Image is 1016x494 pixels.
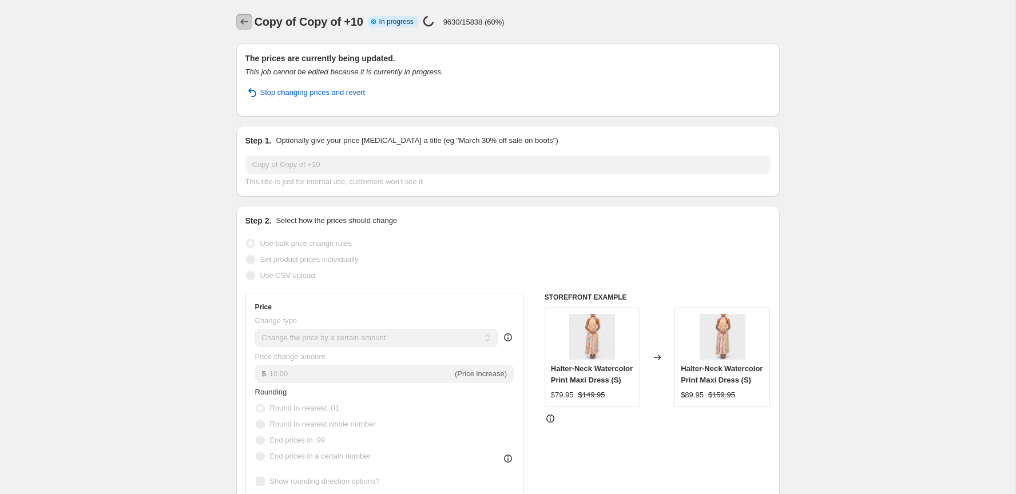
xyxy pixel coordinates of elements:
[245,156,771,174] input: 30% off holiday sale
[276,215,397,226] p: Select how the prices should change
[262,369,266,378] span: $
[443,18,505,26] p: 9630/15838 (60%)
[700,314,745,360] img: 1_00100bda-0a8d-4a83-84db-ee419254260b-Photoroom_80x.jpg
[245,53,771,64] h2: The prices are currently being updated.
[681,389,704,401] div: $89.95
[502,332,514,343] div: help
[260,271,315,280] span: Use CSV upload
[269,365,453,383] input: -10.00
[245,215,272,226] h2: Step 2.
[270,452,371,460] span: End prices in a certain number
[551,364,633,384] span: Halter-Neck Watercolor Print Maxi Dress (S)
[270,436,326,444] span: End prices in .99
[578,389,605,401] strike: $149.95
[276,135,558,146] p: Optionally give your price [MEDICAL_DATA] a title (eg "March 30% off sale on boots")
[255,316,297,325] span: Change type
[270,404,339,412] span: Round to nearest .01
[545,293,771,302] h6: STOREFRONT EXAMPLE
[569,314,615,360] img: 1_00100bda-0a8d-4a83-84db-ee419254260b-Photoroom_80x.jpg
[245,67,443,76] i: This job cannot be edited because it is currently in progress.
[455,369,507,378] span: (Price increase)
[379,17,414,26] span: In progress
[255,352,326,361] span: Price change amount
[270,420,376,428] span: Round to nearest whole number
[681,364,763,384] span: Halter-Neck Watercolor Print Maxi Dress (S)
[255,15,363,28] span: Copy of Copy of +10
[245,177,423,186] span: This title is just for internal use, customers won't see it
[260,255,359,264] span: Set product prices individually
[239,83,372,102] button: Stop changing prices and revert
[260,239,352,248] span: Use bulk price change rules
[708,389,735,401] strike: $159.95
[255,302,272,312] h3: Price
[245,135,272,146] h2: Step 1.
[236,14,252,30] button: Price change jobs
[255,388,287,396] span: Rounding
[270,477,380,485] span: Show rounding direction options?
[551,389,574,401] div: $79.95
[260,87,366,98] span: Stop changing prices and revert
